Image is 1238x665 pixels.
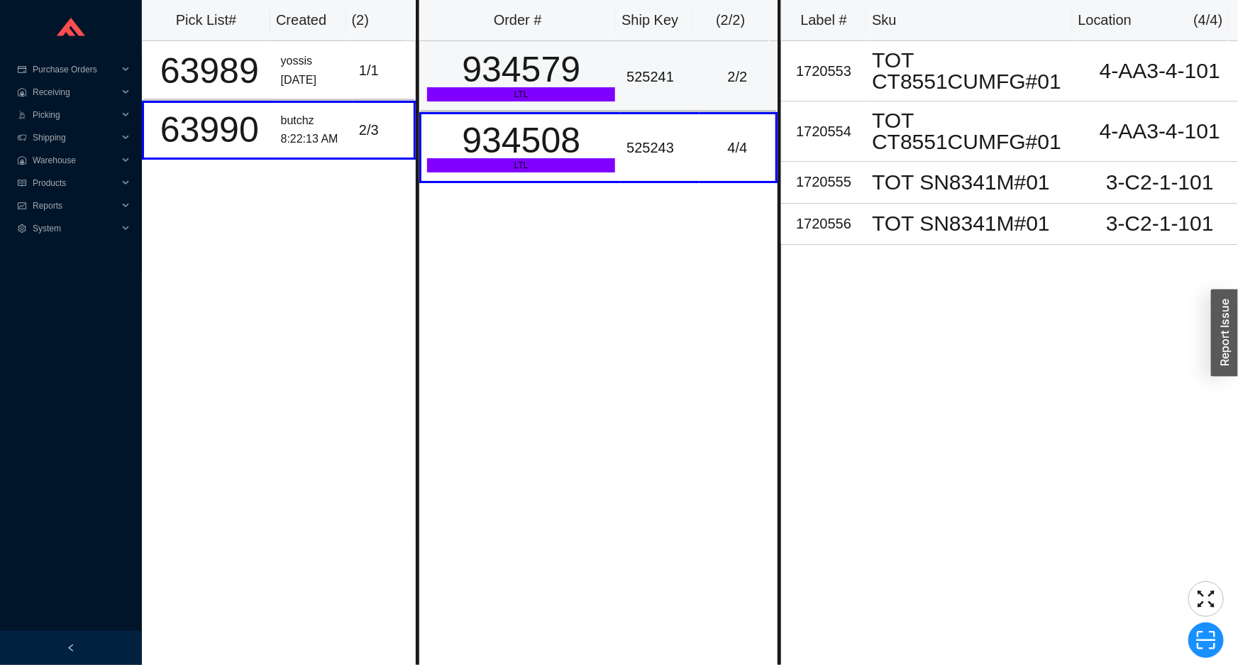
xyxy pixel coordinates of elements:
div: TOT CT8551CUMFG#01 [872,50,1076,92]
div: ( 2 / 2 ) [698,9,763,32]
button: fullscreen [1188,581,1224,617]
div: 3-C2-1-101 [1088,213,1232,234]
div: LTL [427,87,615,101]
div: TOT SN8341M#01 [872,172,1076,193]
span: read [17,179,27,187]
span: fullscreen [1189,588,1223,610]
div: 1720553 [787,60,861,83]
span: setting [17,224,27,233]
span: Warehouse [33,149,118,172]
div: 1 / 1 [359,59,408,82]
div: TOT SN8341M#01 [872,213,1076,234]
span: Shipping [33,126,118,149]
div: 4-AA3-4-101 [1088,60,1232,82]
div: 2 / 3 [359,119,408,142]
span: Products [33,172,118,194]
button: scan [1188,622,1224,658]
span: System [33,217,118,240]
span: Purchase Orders [33,58,118,81]
span: fund [17,202,27,210]
span: Picking [33,104,118,126]
div: [DATE] [281,71,348,90]
div: 525241 [626,65,693,89]
div: 934579 [427,52,615,87]
span: credit-card [17,65,27,74]
div: 2 / 2 [705,65,770,89]
div: 8:22:13 AM [281,130,348,149]
div: 1720554 [787,120,861,143]
span: Reports [33,194,118,217]
div: yossis [281,52,348,71]
div: 934508 [427,123,615,158]
div: LTL [427,158,615,172]
span: left [67,644,75,652]
span: scan [1189,630,1223,651]
div: 1720556 [787,212,861,236]
div: butchz [281,111,348,131]
div: 4 / 4 [705,136,770,160]
div: ( 2 ) [352,9,401,32]
div: 4-AA3-4-101 [1088,121,1232,142]
span: Receiving [33,81,118,104]
div: 3-C2-1-101 [1088,172,1232,193]
div: 1720555 [787,170,861,194]
div: 63990 [150,112,270,148]
div: 525243 [626,136,693,160]
div: Location [1078,9,1132,32]
div: ( 4 / 4 ) [1193,9,1222,32]
div: 63989 [150,53,270,89]
div: TOT CT8551CUMFG#01 [872,110,1076,153]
